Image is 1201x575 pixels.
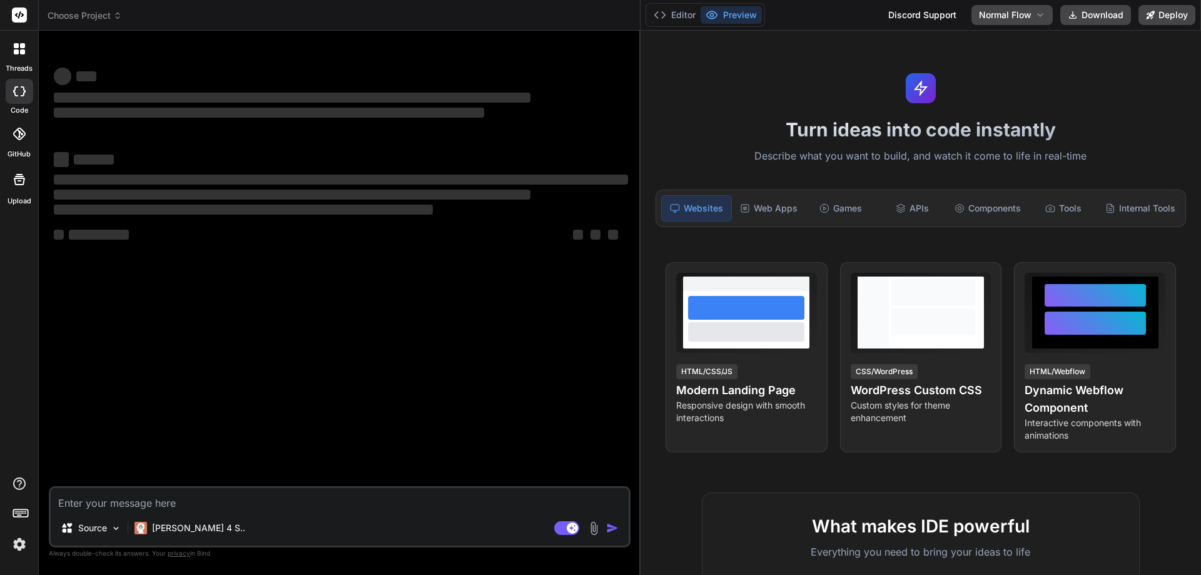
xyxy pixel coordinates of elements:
div: HTML/Webflow [1025,364,1090,379]
span: ‌ [54,108,484,118]
span: ‌ [76,71,96,81]
div: Games [806,195,876,221]
button: Editor [649,6,701,24]
p: Describe what you want to build, and watch it come to life in real-time [648,148,1193,165]
label: threads [6,63,33,74]
span: ‌ [74,155,114,165]
h1: Turn ideas into code instantly [648,118,1193,141]
h2: What makes IDE powerful [722,513,1119,539]
h4: Modern Landing Page [676,382,817,399]
p: [PERSON_NAME] 4 S.. [152,522,245,534]
h4: Dynamic Webflow Component [1025,382,1165,417]
div: APIs [878,195,947,221]
span: ‌ [590,230,600,240]
span: ‌ [54,230,64,240]
div: Web Apps [734,195,804,221]
p: Everything you need to bring your ideas to life [722,544,1119,559]
img: Pick Models [111,523,121,534]
span: ‌ [573,230,583,240]
span: ‌ [54,93,530,103]
span: ‌ [54,205,433,215]
span: ‌ [608,230,618,240]
span: Choose Project [48,9,122,22]
span: ‌ [54,190,530,200]
label: GitHub [8,149,31,160]
div: CSS/WordPress [851,364,918,379]
span: ‌ [54,68,71,85]
img: Claude 4 Sonnet [134,522,147,534]
div: HTML/CSS/JS [676,364,737,379]
button: Download [1060,5,1131,25]
div: Discord Support [881,5,964,25]
span: ‌ [69,230,129,240]
label: Upload [8,196,31,206]
label: code [11,105,28,116]
p: Responsive design with smooth interactions [676,399,817,424]
div: Websites [661,195,732,221]
span: privacy [168,549,190,557]
div: Internal Tools [1100,195,1180,221]
h4: WordPress Custom CSS [851,382,991,399]
p: Interactive components with animations [1025,417,1165,442]
button: Deploy [1138,5,1195,25]
div: Components [950,195,1026,221]
p: Custom styles for theme enhancement [851,399,991,424]
span: ‌ [54,175,628,185]
div: Tools [1028,195,1098,221]
span: Normal Flow [979,9,1031,21]
p: Always double-check its answers. Your in Bind [49,547,631,559]
p: Source [78,522,107,534]
img: attachment [587,521,601,536]
button: Preview [701,6,762,24]
img: settings [9,534,30,555]
img: icon [606,522,619,534]
button: Normal Flow [971,5,1053,25]
span: ‌ [54,152,69,167]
